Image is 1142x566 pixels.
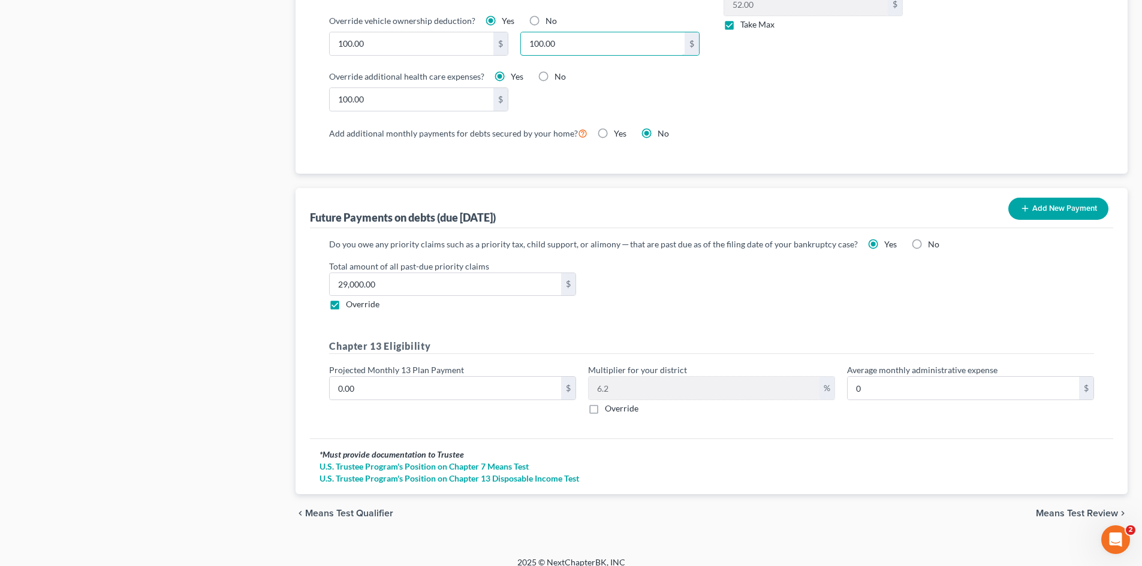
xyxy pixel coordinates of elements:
span: No [555,71,566,81]
iframe: Intercom live chat [1101,525,1130,554]
div: $ [561,377,575,399]
i: chevron_left [296,509,305,518]
input: 0.00 [589,377,819,399]
div: Must provide documentation to Trustee [320,449,1104,461]
a: U.S. Trustee Program's Position on Chapter 13 Disposable Income Test [320,473,1104,485]
div: $ [561,273,575,296]
span: Take Max [740,19,775,29]
h5: Chapter 13 Eligibility [329,339,1094,354]
span: Means Test Qualifier [305,509,393,518]
span: Override [346,299,379,309]
span: No [546,16,557,26]
span: No [928,239,939,249]
div: % [819,377,834,399]
span: No [658,128,669,138]
a: U.S. Trustee Program's Position on Chapter 7 Means Test [320,461,1104,473]
div: $ [493,88,508,111]
input: 0.00 (Vehicle 2) [521,32,685,55]
i: chevron_right [1118,509,1128,518]
label: Override vehicle ownership deduction? [329,14,475,27]
label: Projected Monthly 13 Plan Payment [329,364,464,376]
label: Multiplier for your district [588,364,687,376]
span: Yes [502,16,514,26]
span: Yes [614,128,626,138]
span: Means Test Review [1036,509,1118,518]
label: Override additional health care expenses? [329,70,484,83]
input: 0.00 [330,377,561,399]
div: $ [493,32,508,55]
button: Add New Payment [1008,198,1108,220]
label: Do you owe any priority claims such as a priority tax, child support, or alimony ─ that are past ... [329,238,858,250]
label: Total amount of all past-due priority claims [323,260,1100,273]
input: 0.00 [330,88,493,111]
input: 0.00 [848,377,1079,399]
span: Yes [884,239,897,249]
div: $ [1079,377,1093,399]
input: 0.00 [330,273,561,296]
button: chevron_left Means Test Qualifier [296,509,393,518]
button: Means Test Review chevron_right [1036,509,1128,518]
span: 2 [1126,525,1135,535]
div: $ [685,32,699,55]
div: Future Payments on debts (due [DATE]) [310,210,496,225]
label: Add additional monthly payments for debts secured by your home? [329,126,587,140]
label: Average monthly administrative expense [847,364,998,376]
span: Yes [511,71,523,81]
input: 0.00 (Vehicle 1) [330,32,493,55]
span: Override [605,403,638,413]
